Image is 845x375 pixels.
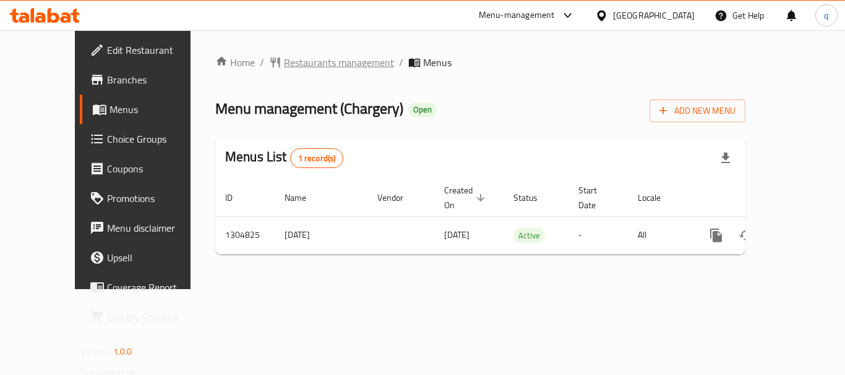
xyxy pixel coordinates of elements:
[215,216,275,254] td: 1304825
[824,9,828,22] span: q
[225,190,249,205] span: ID
[109,102,206,117] span: Menus
[107,250,206,265] span: Upsell
[513,228,545,243] div: Active
[107,221,206,235] span: Menu disclaimer
[107,43,206,57] span: Edit Restaurant
[107,72,206,87] span: Branches
[80,243,216,272] a: Upsell
[638,190,677,205] span: Locale
[513,190,554,205] span: Status
[107,132,206,146] span: Choice Groups
[215,55,255,70] a: Home
[290,148,344,168] div: Total records count
[107,191,206,206] span: Promotions
[260,55,264,70] li: /
[408,103,437,117] div: Open
[80,124,216,154] a: Choice Groups
[578,183,613,213] span: Start Date
[701,221,731,250] button: more
[275,216,367,254] td: [DATE]
[692,179,830,217] th: Actions
[285,190,322,205] span: Name
[408,104,437,115] span: Open
[80,272,216,302] a: Coverage Report
[80,213,216,243] a: Menu disclaimer
[80,302,216,332] a: Grocery Checklist
[399,55,403,70] li: /
[80,65,216,95] a: Branches
[80,95,216,124] a: Menus
[513,229,545,243] span: Active
[107,280,206,295] span: Coverage Report
[269,55,394,70] a: Restaurants management
[215,179,830,255] table: enhanced table
[113,343,132,360] span: 1.0.0
[81,343,111,360] span: Version:
[568,216,628,254] td: -
[444,183,489,213] span: Created On
[444,227,470,243] span: [DATE]
[107,310,206,324] span: Grocery Checklist
[377,190,419,205] span: Vendor
[628,216,692,254] td: All
[80,154,216,183] a: Coupons
[731,221,761,250] button: Change Status
[107,161,206,176] span: Coupons
[284,55,394,70] span: Restaurants management
[659,103,736,119] span: Add New Menu
[423,55,452,70] span: Menus
[215,95,403,122] span: Menu management ( Chargery )
[291,153,343,164] span: 1 record(s)
[80,35,216,65] a: Edit Restaurant
[650,99,745,122] button: Add New Menu
[215,55,745,70] nav: breadcrumb
[479,8,555,23] div: Menu-management
[711,143,740,173] div: Export file
[80,183,216,213] a: Promotions
[225,148,343,168] h2: Menus List
[613,9,695,22] div: [GEOGRAPHIC_DATA]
